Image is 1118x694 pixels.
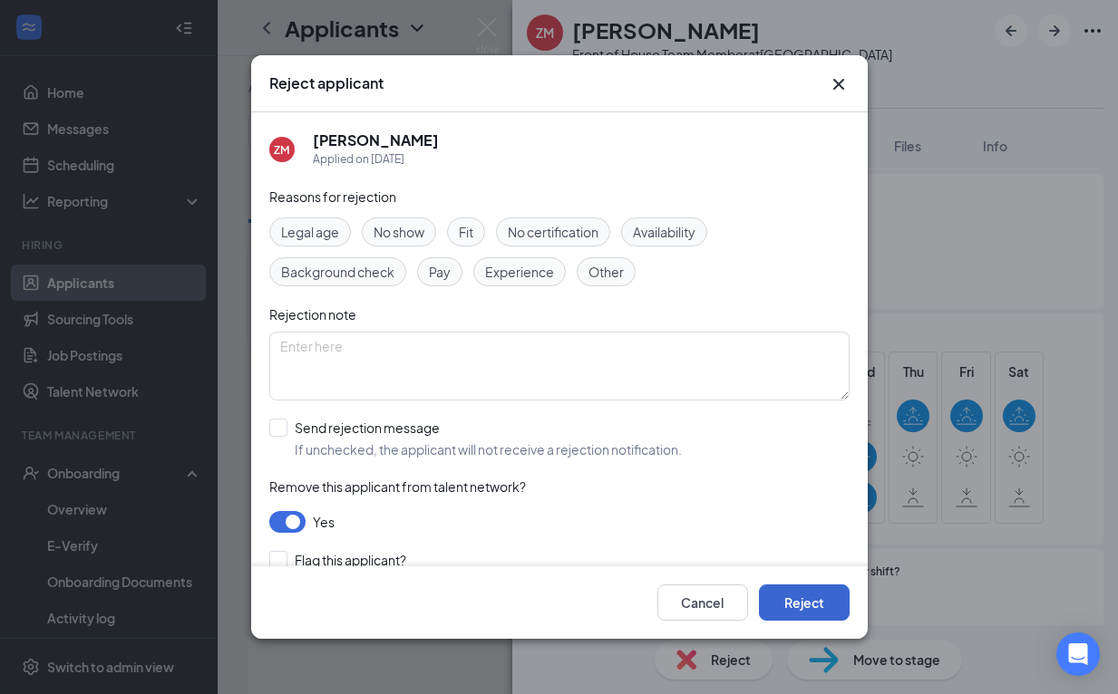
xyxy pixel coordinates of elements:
[759,584,850,621] button: Reject
[633,222,695,242] span: Availability
[508,222,598,242] span: No certification
[588,262,624,282] span: Other
[269,478,526,495] span: Remove this applicant from talent network?
[269,188,396,205] span: Reasons for rejection
[313,150,439,169] div: Applied on [DATE]
[828,73,850,95] svg: Cross
[485,262,554,282] span: Experience
[269,306,356,323] span: Rejection note
[281,262,394,282] span: Background check
[274,142,289,158] div: ZM
[269,73,384,93] h3: Reject applicant
[313,511,335,533] span: Yes
[374,222,424,242] span: No show
[1056,632,1100,676] div: Open Intercom Messenger
[828,73,850,95] button: Close
[657,584,748,621] button: Cancel
[459,222,473,242] span: Fit
[429,262,451,282] span: Pay
[281,222,339,242] span: Legal age
[313,130,439,150] h5: [PERSON_NAME]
